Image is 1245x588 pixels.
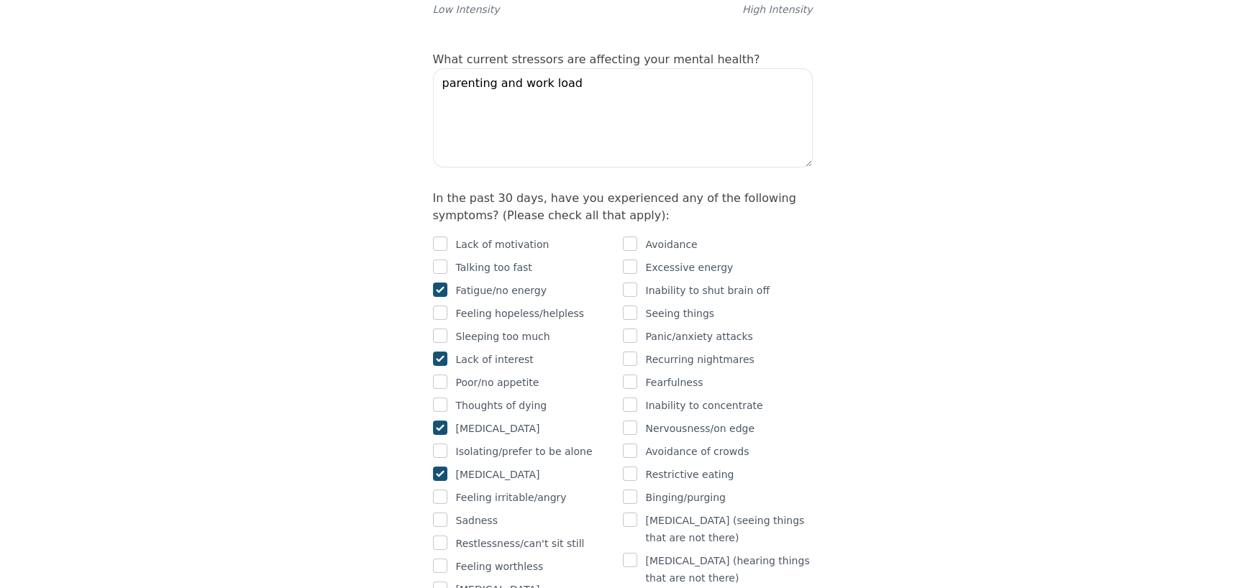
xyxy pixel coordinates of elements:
p: Inability to shut brain off [646,282,770,299]
p: Lack of motivation [456,236,549,253]
p: Fatigue/no energy [456,282,547,299]
p: Thoughts of dying [456,397,547,414]
p: Lack of interest [456,351,534,368]
p: [MEDICAL_DATA] (seeing things that are not there) [646,512,813,546]
p: Avoidance of crowds [646,443,749,460]
p: Isolating/prefer to be alone [456,443,593,460]
p: Feeling irritable/angry [456,489,567,506]
label: High Intensity [742,2,813,17]
p: Sadness [456,512,498,529]
p: Restlessness/can't sit still [456,535,585,552]
p: Binging/purging [646,489,726,506]
p: Excessive energy [646,259,734,276]
p: Nervousness/on edge [646,420,755,437]
p: [MEDICAL_DATA] [456,466,540,483]
p: Inability to concentrate [646,397,763,414]
label: What current stressors are affecting your mental health? [433,52,760,66]
p: Sleeping too much [456,328,550,345]
p: Seeing things [646,305,715,322]
p: Poor/no appetite [456,374,539,391]
p: Feeling worthless [456,558,544,575]
p: Feeling hopeless/helpless [456,305,585,322]
p: Restrictive eating [646,466,734,483]
p: Recurring nightmares [646,351,754,368]
p: Fearfulness [646,374,703,391]
p: Talking too fast [456,259,532,276]
textarea: parenting and work load [433,68,813,167]
label: In the past 30 days, have you experienced any of the following symptoms? (Please check all that a... [433,191,796,222]
p: [MEDICAL_DATA] [456,420,540,437]
label: Low Intensity [433,2,500,17]
p: [MEDICAL_DATA] (hearing things that are not there) [646,552,813,587]
p: Avoidance [646,236,698,253]
p: Panic/anxiety attacks [646,328,753,345]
